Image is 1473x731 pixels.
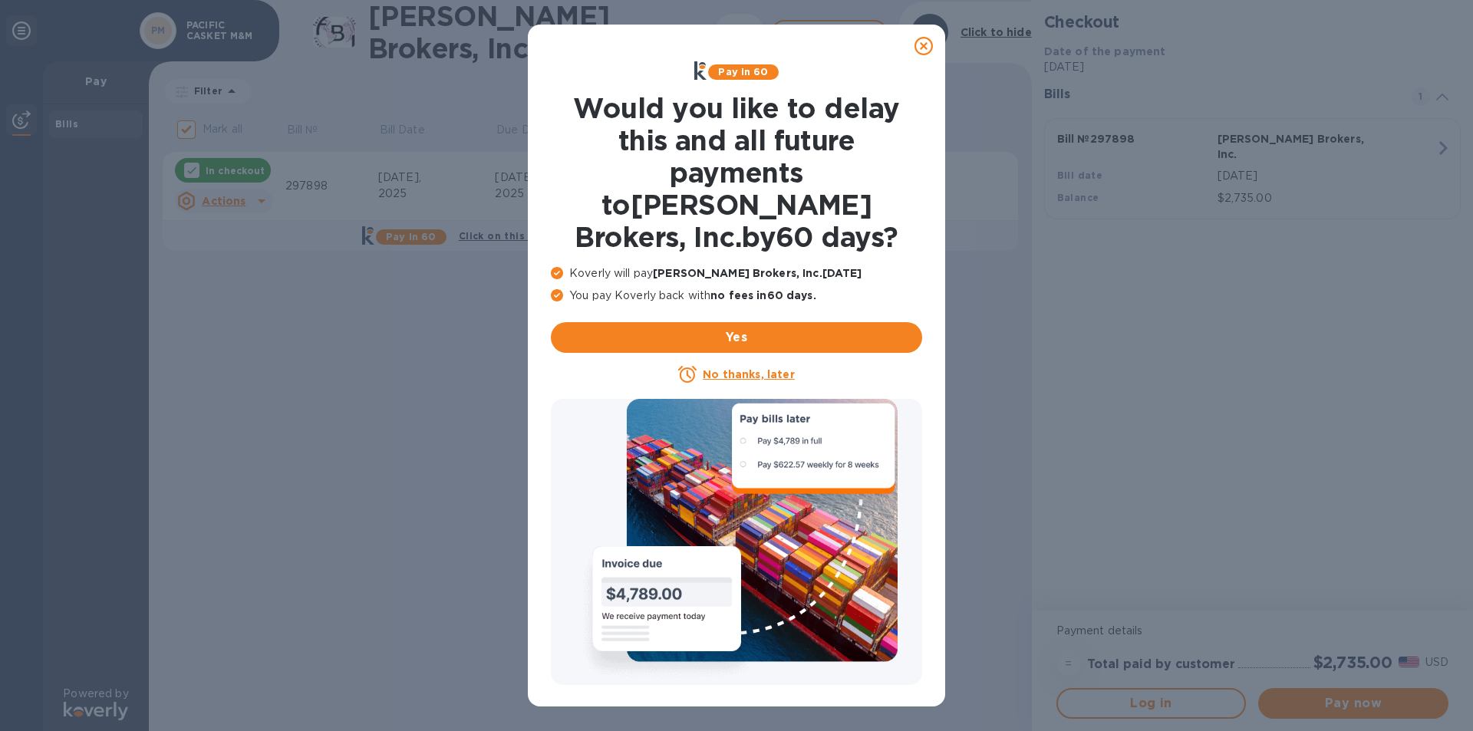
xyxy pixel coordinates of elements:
u: No thanks, later [703,368,794,380]
b: Pay in 60 [718,66,768,77]
b: no fees in 60 days . [710,289,816,301]
b: [PERSON_NAME] Brokers, Inc. [DATE] [653,267,862,279]
h1: Would you like to delay this and all future payments to [PERSON_NAME] Brokers, Inc. by 60 days ? [551,92,922,253]
p: Koverly will pay [551,265,922,282]
p: You pay Koverly back with [551,288,922,304]
span: Yes [563,328,910,347]
button: Yes [551,322,922,353]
